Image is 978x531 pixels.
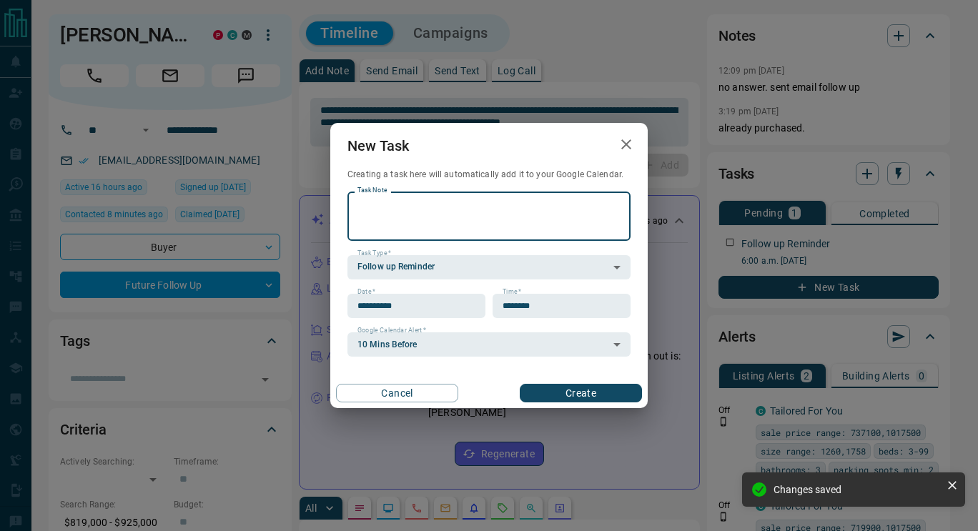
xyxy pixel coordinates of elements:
input: Choose date, selected date is Aug 14, 2025 [347,294,475,318]
label: Time [503,287,521,297]
label: Task Type [357,249,391,258]
label: Google Calendar Alert [357,326,426,335]
label: Date [357,287,375,297]
button: Create [520,384,642,402]
input: Choose time, selected time is 6:00 AM [493,294,621,318]
button: Cancel [336,384,458,402]
h2: New Task [330,123,426,169]
div: Follow up Reminder [347,255,631,279]
label: Task Note [357,186,387,195]
div: 10 Mins Before [347,332,631,357]
div: Changes saved [774,484,941,495]
p: Creating a task here will automatically add it to your Google Calendar. [347,169,631,181]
